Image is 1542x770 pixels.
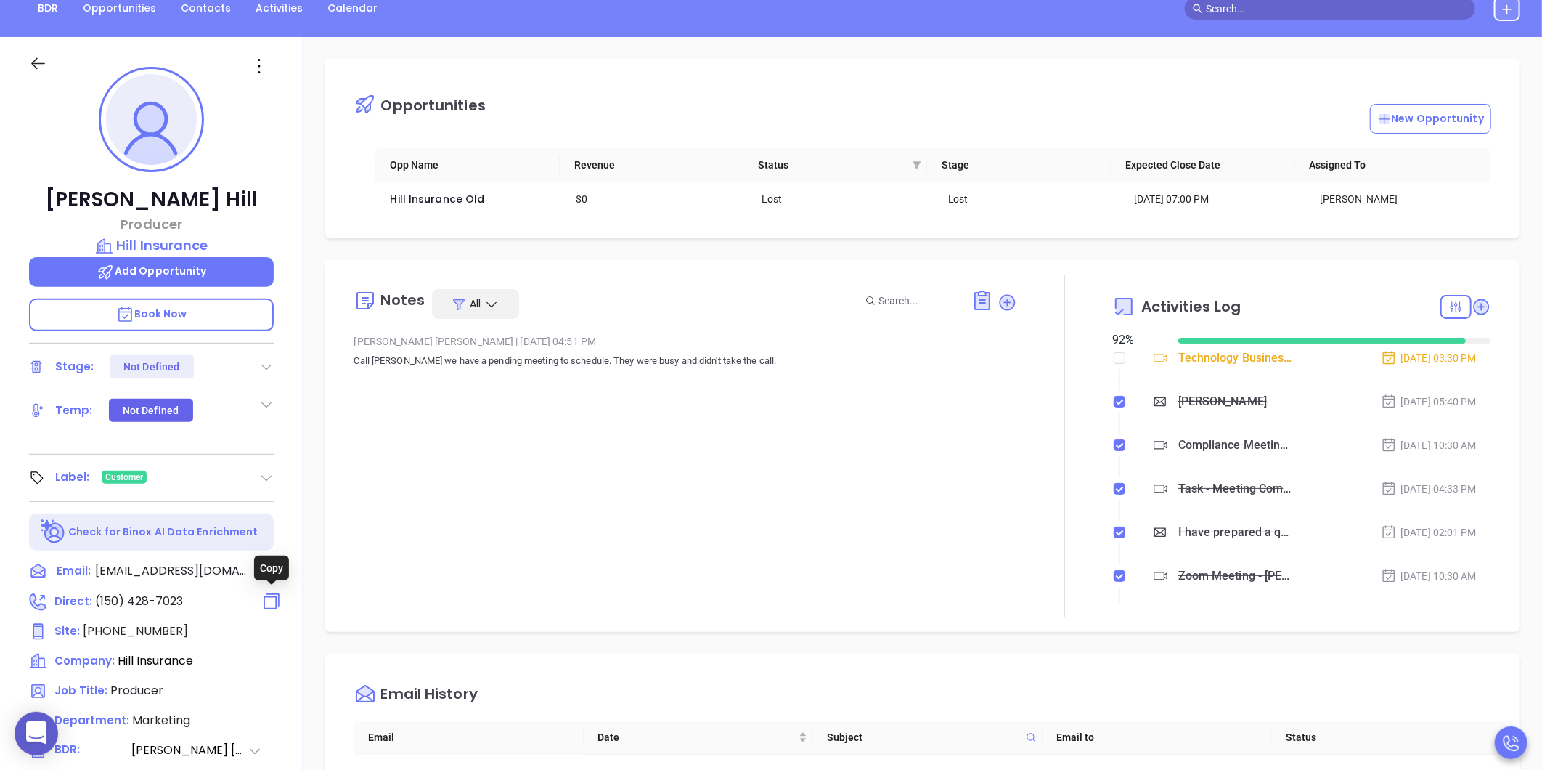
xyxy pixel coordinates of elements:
[29,187,274,213] p: [PERSON_NAME] Hill
[470,296,481,311] span: All
[1381,481,1477,497] div: [DATE] 04:33 PM
[1112,331,1161,349] div: 92 %
[584,721,813,755] th: Date
[354,721,583,755] th: Email
[41,519,66,545] img: Ai-Enrich-DaqCidB-.svg
[55,356,94,378] div: Stage:
[1178,565,1294,587] div: Zoom Meeting - [PERSON_NAME] - [PERSON_NAME]
[515,336,518,347] span: |
[110,682,163,699] span: Producer
[380,686,477,706] div: Email History
[1272,721,1501,755] th: Status
[560,148,743,182] th: Revenue
[1141,299,1241,314] span: Activities Log
[1206,1,1467,17] input: Search…
[132,712,190,729] span: Marketing
[380,98,485,113] div: Opportunities
[948,191,1114,207] div: Lost
[878,293,955,309] input: Search...
[762,191,928,207] div: Lost
[380,293,425,307] div: Notes
[1111,148,1294,182] th: Expected Close Date
[1381,568,1477,584] div: [DATE] 10:30 AM
[95,593,183,609] span: (150) 428-7023
[375,148,559,182] th: Opp Name
[354,352,1017,370] p: Call [PERSON_NAME] we have a pending meeting to schedule. They were busy and didn't take the call.
[116,307,187,321] span: Book Now
[97,264,207,278] span: Add Opportunity
[1178,478,1294,500] div: Task - Meeting Compliance Meeting with [PERSON_NAME] - [PERSON_NAME]
[354,331,1017,352] div: [PERSON_NAME] [PERSON_NAME] [DATE] 04:51 PM
[95,562,248,580] span: [EMAIL_ADDRESS][DOMAIN_NAME]
[1178,347,1294,369] div: Technology Business Review Zoom with [PERSON_NAME]
[118,652,193,669] span: Hill Insurance
[1381,350,1477,366] div: [DATE] 03:30 PM
[123,355,179,378] div: Not Defined
[55,466,90,488] div: Label:
[54,653,115,668] span: Company:
[54,683,107,698] span: Job Title:
[254,556,289,580] div: Copy
[106,74,197,165] img: profile-user
[1381,437,1477,453] div: [DATE] 10:30 AM
[1377,111,1485,126] p: New Opportunity
[1134,191,1300,207] div: [DATE] 07:00 PM
[29,235,274,256] a: Hill Insurance
[1381,394,1477,410] div: [DATE] 05:40 PM
[1295,148,1479,182] th: Assigned To
[828,729,1020,745] span: Subject
[105,469,144,485] span: Customer
[910,154,924,176] span: filter
[1178,522,1294,543] div: I have prepared a quote for you
[54,593,92,609] span: Direct :
[57,562,91,581] span: Email:
[758,157,907,173] span: Status
[1193,4,1203,14] span: search
[1043,721,1272,755] th: Email to
[576,191,742,207] div: $0
[390,192,484,206] a: Hill Insurance Old
[123,399,179,422] div: Not Defined
[913,161,921,169] span: filter
[54,742,130,760] span: BDR:
[1381,524,1477,540] div: [DATE] 02:01 PM
[29,214,274,234] p: Producer
[68,524,258,540] p: Check for Binox AI Data Enrichment
[1320,191,1485,207] div: [PERSON_NAME]
[55,400,93,421] div: Temp:
[1178,391,1267,413] div: [PERSON_NAME]
[598,729,796,745] span: Date
[131,742,248,760] span: [PERSON_NAME] [PERSON_NAME]
[1178,434,1294,456] div: Compliance Meeting with [PERSON_NAME] - [PERSON_NAME]
[54,623,80,639] span: Site :
[927,148,1111,182] th: Stage
[54,713,129,728] span: Department:
[83,623,188,639] span: [PHONE_NUMBER]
